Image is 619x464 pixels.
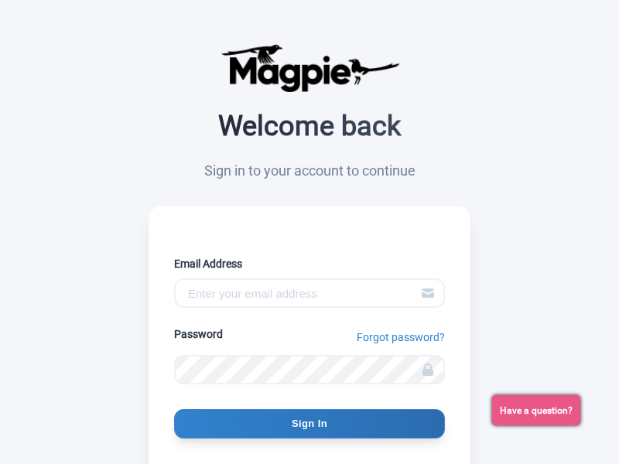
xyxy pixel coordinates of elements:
input: Sign In [174,409,445,438]
h2: Welcome back [149,111,470,142]
a: Forgot password? [357,329,445,346]
label: Email Address [174,256,445,272]
span: Have a question? [500,404,573,418]
button: Have a question? [492,395,580,425]
label: Password [174,326,223,343]
img: logo-ab69f6fb50320c5b225c76a69d11143b.png [217,43,402,93]
input: Enter your email address [174,278,445,308]
p: Sign in to your account to continue [149,160,470,181]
